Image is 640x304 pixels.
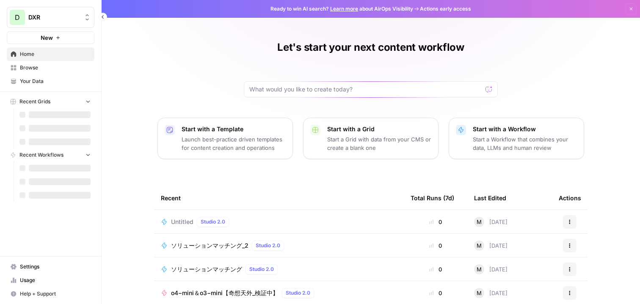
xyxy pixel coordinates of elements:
[477,218,482,226] span: M
[161,186,397,210] div: Recent
[411,218,461,226] div: 0
[161,288,397,298] a: o4−mini＆o3−mini【奇想天外_検証中】Studio 2.0
[270,5,413,13] span: Ready to win AI search? about AirOps Visibility
[20,290,91,298] span: Help + Support
[330,6,358,12] a: Learn more
[249,85,482,94] input: What would you like to create today?
[256,242,280,249] span: Studio 2.0
[474,264,508,274] div: [DATE]
[559,186,581,210] div: Actions
[474,288,508,298] div: [DATE]
[171,289,279,297] span: o4−mini＆o3−mini【奇想天外_検証中】
[474,217,508,227] div: [DATE]
[473,125,577,133] p: Start with a Workflow
[182,125,286,133] p: Start with a Template
[19,98,50,105] span: Recent Grids
[7,31,94,44] button: New
[20,64,91,72] span: Browse
[7,287,94,301] button: Help + Support
[477,289,482,297] span: M
[303,118,439,159] button: Start with a GridStart a Grid with data from your CMS or create a blank one
[28,13,80,22] span: DXR
[7,61,94,75] a: Browse
[7,149,94,161] button: Recent Workflows
[411,289,461,297] div: 0
[7,47,94,61] a: Home
[20,77,91,85] span: Your Data
[7,260,94,274] a: Settings
[7,7,94,28] button: Workspace: DXR
[411,241,461,250] div: 0
[20,276,91,284] span: Usage
[41,33,53,42] span: New
[277,41,464,54] h1: Let's start your next content workflow
[249,265,274,273] span: Studio 2.0
[161,264,397,274] a: ソリューションマッチングStudio 2.0
[171,265,242,274] span: ソリューションマッチング
[286,289,310,297] span: Studio 2.0
[161,240,397,251] a: ソリューションマッチング_2Studio 2.0
[157,118,293,159] button: Start with a TemplateLaunch best-practice driven templates for content creation and operations
[477,265,482,274] span: M
[449,118,584,159] button: Start with a WorkflowStart a Workflow that combines your data, LLMs and human review
[19,151,63,159] span: Recent Workflows
[474,240,508,251] div: [DATE]
[15,12,20,22] span: D
[473,135,577,152] p: Start a Workflow that combines your data, LLMs and human review
[182,135,286,152] p: Launch best-practice driven templates for content creation and operations
[477,241,482,250] span: M
[327,135,431,152] p: Start a Grid with data from your CMS or create a blank one
[7,274,94,287] a: Usage
[474,186,506,210] div: Last Edited
[201,218,225,226] span: Studio 2.0
[327,125,431,133] p: Start with a Grid
[20,50,91,58] span: Home
[7,75,94,88] a: Your Data
[171,218,193,226] span: Untitled
[161,217,397,227] a: UntitledStudio 2.0
[20,263,91,271] span: Settings
[420,5,471,13] span: Actions early access
[411,186,454,210] div: Total Runs (7d)
[171,241,248,250] span: ソリューションマッチング_2
[411,265,461,274] div: 0
[7,95,94,108] button: Recent Grids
